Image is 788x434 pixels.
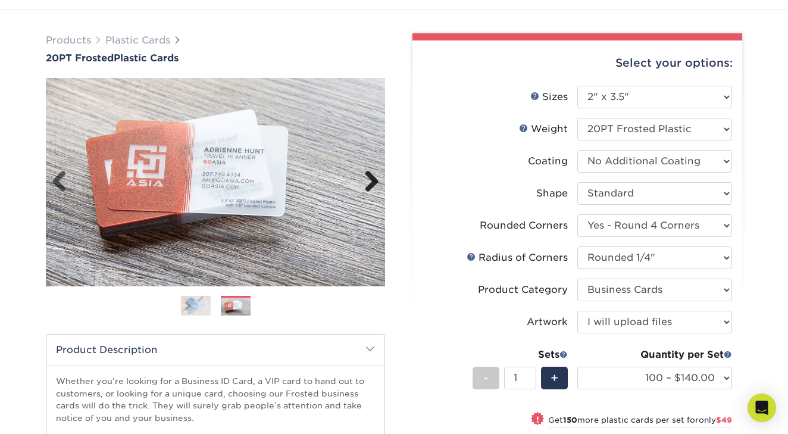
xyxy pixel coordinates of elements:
div: Coating [528,154,568,168]
iframe: Google Customer Reviews [3,398,101,430]
img: Plastic Cards 01 [181,295,211,316]
div: Weight [519,122,568,136]
small: Get more plastic cards per set for [548,416,732,427]
div: Rounded Corners [480,218,568,233]
div: Product Category [478,283,568,297]
div: Shape [536,186,568,201]
h2: Product Description [46,335,384,365]
a: Products [46,35,91,46]
div: Select your options: [422,40,733,86]
img: 20PT Frosted 02 [46,65,385,299]
div: Radius of Corners [467,251,568,265]
div: Artwork [527,315,568,329]
h1: Plastic Cards [46,52,385,64]
span: only [699,416,732,424]
div: Sets [473,348,568,362]
strong: 150 [563,416,577,424]
span: 20PT Frosted [46,52,114,64]
a: 20PT FrostedPlastic Cards [46,52,385,64]
img: Plastic Cards 02 [221,296,251,317]
span: - [483,369,489,387]
a: Plastic Cards [105,35,170,46]
div: Quantity per Set [577,348,732,362]
span: ! [536,413,539,426]
div: Open Intercom Messenger [748,394,776,422]
span: + [551,369,558,387]
span: $49 [716,416,732,424]
div: Sizes [530,90,568,104]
